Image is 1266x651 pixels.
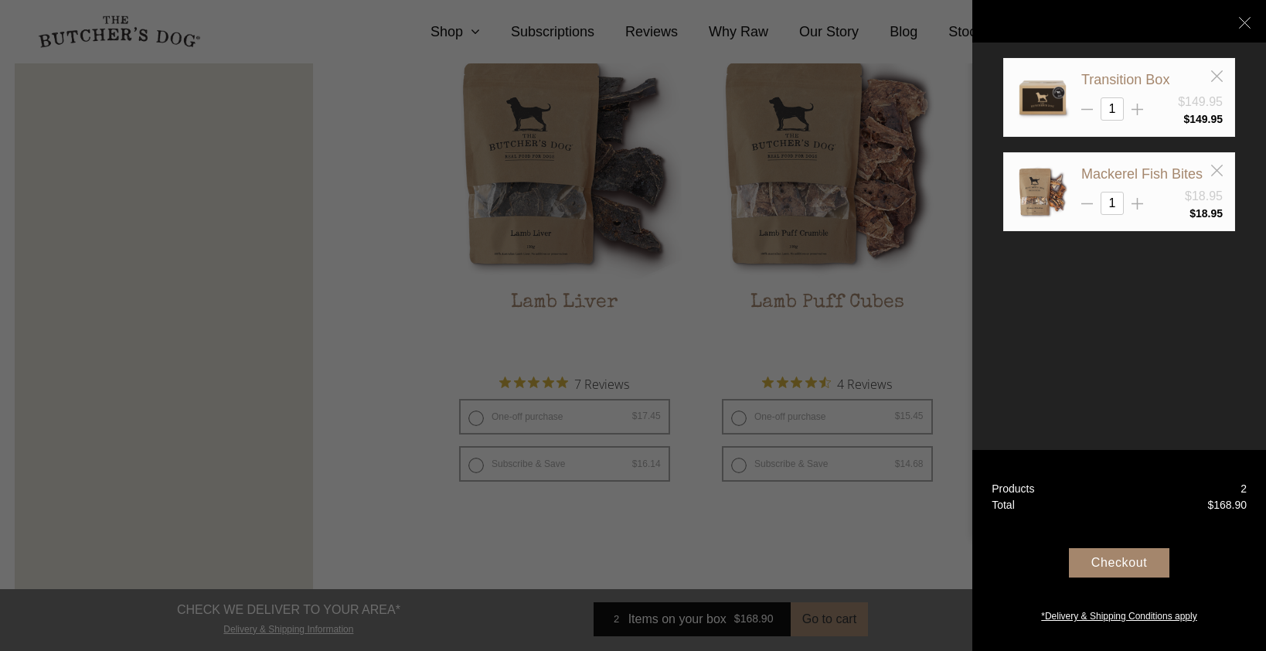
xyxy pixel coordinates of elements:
div: Products [992,481,1034,497]
a: Products 2 Total $168.90 Checkout [972,450,1266,651]
a: *Delivery & Shipping Conditions apply [972,605,1266,623]
div: $149.95 [1178,93,1223,111]
a: Transition Box [1081,72,1169,87]
bdi: 168.90 [1207,499,1247,511]
img: Mackerel Fish Bites [1016,165,1070,219]
span: $ [1207,499,1213,511]
div: $18.95 [1185,187,1223,206]
div: Checkout [1069,548,1169,578]
div: Total [992,497,1015,513]
img: Transition Box [1016,70,1070,124]
span: $ [1189,207,1196,220]
div: 2 [1240,481,1247,497]
a: Mackerel Fish Bites [1081,166,1203,182]
bdi: 149.95 [1183,113,1223,125]
bdi: 18.95 [1189,207,1223,220]
span: $ [1183,113,1189,125]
